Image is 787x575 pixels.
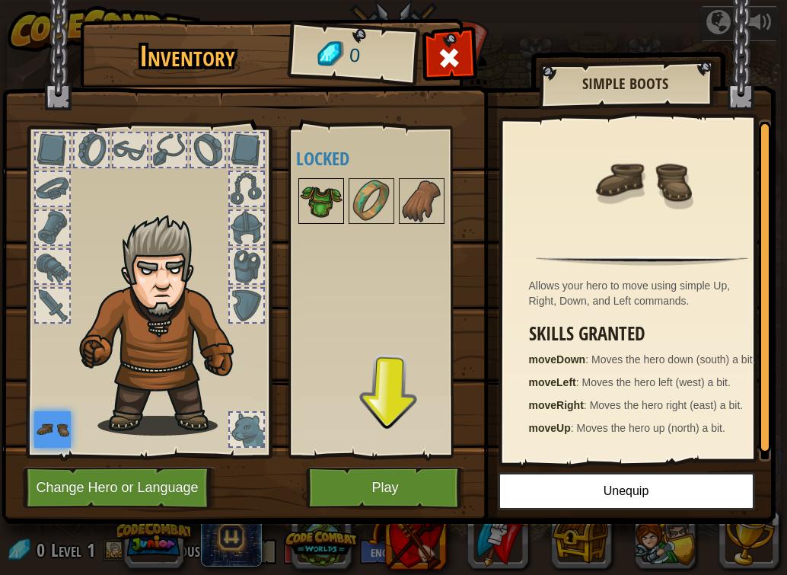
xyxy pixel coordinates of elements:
[498,472,755,510] button: Unequip
[554,75,697,92] h2: Simple Boots
[306,467,465,509] button: Play
[350,180,393,222] img: portrait.png
[23,467,216,509] button: Change Hero or Language
[72,214,259,436] img: hair_m2.png
[529,399,584,411] strong: moveRight
[584,399,590,411] span: :
[585,353,591,366] span: :
[577,422,725,434] span: Moves the hero up (north) a bit.
[571,422,577,434] span: :
[529,353,586,366] strong: moveDown
[34,411,71,448] img: portrait.png
[576,376,582,388] span: :
[529,376,576,388] strong: moveLeft
[529,278,763,308] div: Allows your hero to move using simple Up, Right, Down, and Left commands.
[590,399,744,411] span: Moves the hero right (east) a bit.
[91,40,285,72] h1: Inventory
[582,376,731,388] span: Moves the hero left (west) a bit.
[593,131,692,230] img: portrait.png
[348,42,361,70] span: 0
[400,180,443,222] img: portrait.png
[529,422,571,434] strong: moveUp
[300,180,343,222] img: portrait.png
[529,324,763,344] h3: Skills Granted
[591,353,756,366] span: Moves the hero down (south) a bit.
[536,256,747,266] img: hr.png
[296,149,487,168] h4: Locked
